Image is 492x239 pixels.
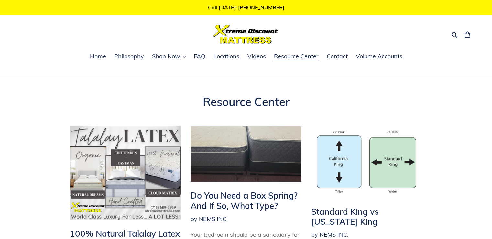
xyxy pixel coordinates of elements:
[87,52,109,62] a: Home
[152,52,180,60] span: Shop Now
[247,52,266,60] span: Videos
[210,52,243,62] a: Locations
[191,190,301,211] h2: Do You Need a Box Spring? And If So, What Type?
[311,230,348,239] span: by NEMS INC.
[191,126,301,211] a: Do You Need a Box Spring? And If So, What Type?
[191,214,228,223] span: by NEMS INC.
[149,52,189,62] button: Shop Now
[323,52,351,62] a: Contact
[353,52,406,62] a: Volume Accounts
[191,52,209,62] a: FAQ
[311,207,422,227] h2: Standard King vs [US_STATE] King
[274,52,319,60] span: Resource Center
[111,52,147,62] a: Philosophy
[311,126,422,227] a: Standard King vs [US_STATE] King
[356,52,402,60] span: Volume Accounts
[213,52,239,60] span: Locations
[327,52,348,60] span: Contact
[194,52,205,60] span: FAQ
[90,52,106,60] span: Home
[244,52,269,62] a: Videos
[271,52,322,62] a: Resource Center
[114,52,144,60] span: Philosophy
[213,25,278,44] img: Xtreme Discount Mattress
[70,95,422,108] h1: Resource Center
